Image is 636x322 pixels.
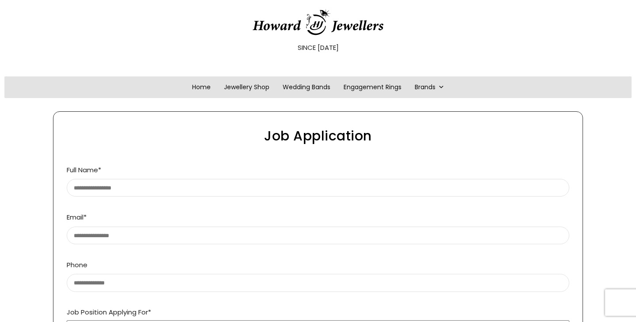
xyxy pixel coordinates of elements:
label: Full Name* [67,165,569,192]
a: Engagement Rings [337,76,408,98]
input: Full Name* [67,179,569,197]
label: Phone [67,260,569,287]
input: Email* [67,227,569,244]
input: Phone [67,274,569,292]
a: Jewellery Shop [217,76,276,98]
h2: Job Application [58,129,578,143]
label: Email* [67,212,569,239]
img: HowardJewellersLogo-04 [252,9,384,36]
a: Brands [408,76,451,98]
a: Wedding Bands [276,76,337,98]
a: Home [185,76,217,98]
p: SINCE [DATE] [4,42,632,53]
